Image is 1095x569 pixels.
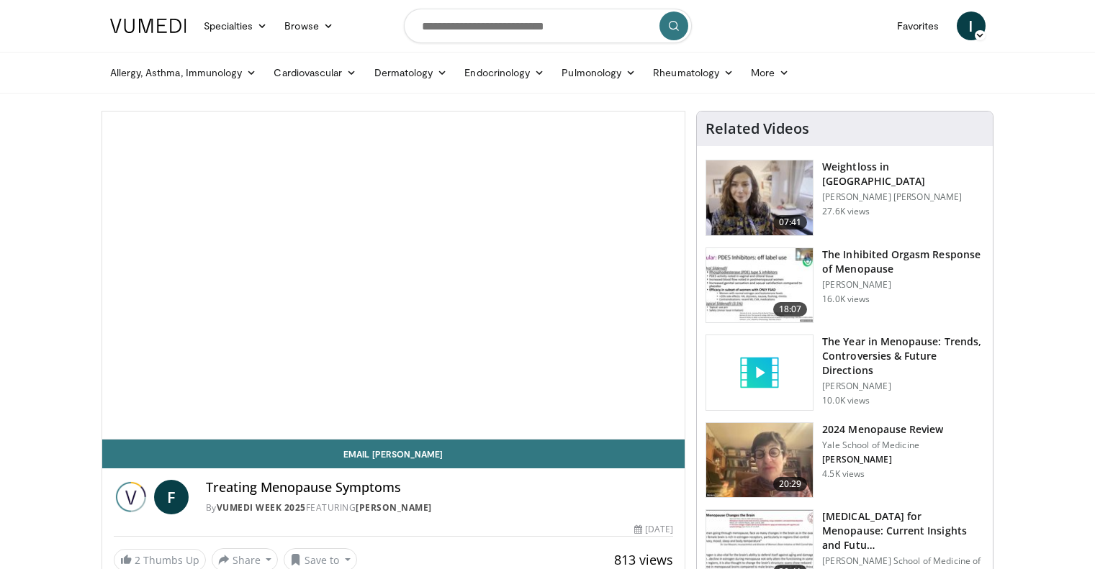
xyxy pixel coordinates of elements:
[366,58,456,87] a: Dermatology
[456,58,553,87] a: Endocrinology
[822,191,984,203] p: [PERSON_NAME] [PERSON_NAME]
[706,334,984,411] a: The Year in Menopause: Trends, Controversies & Future Directions [PERSON_NAME] 10.0K views
[102,440,685,468] a: Email [PERSON_NAME]
[356,501,432,514] a: [PERSON_NAME]
[154,480,189,514] a: F
[822,381,984,392] p: [PERSON_NAME]
[217,501,306,514] a: Vumedi Week 2025
[742,58,798,87] a: More
[276,12,342,40] a: Browse
[822,440,943,451] p: Yale School of Medicine
[110,19,186,33] img: VuMedi Logo
[822,454,943,465] p: [PERSON_NAME]
[706,160,984,236] a: 07:41 Weightloss in [GEOGRAPHIC_DATA] [PERSON_NAME] [PERSON_NAME] 27.6K views
[822,422,943,437] h3: 2024 Menopause Review
[822,279,984,291] p: [PERSON_NAME]
[206,501,674,514] div: By FEATURING
[706,248,813,323] img: 283c0f17-5e2d-42ba-a87c-168d447cdba4.150x105_q85_crop-smart_upscale.jpg
[957,12,986,40] a: I
[553,58,644,87] a: Pulmonology
[644,58,742,87] a: Rheumatology
[404,9,692,43] input: Search topics, interventions
[822,468,865,480] p: 4.5K views
[114,480,148,514] img: Vumedi Week 2025
[265,58,365,87] a: Cardiovascular
[706,120,809,137] h4: Related Videos
[822,293,870,305] p: 16.0K views
[102,58,266,87] a: Allergy, Asthma, Immunology
[614,551,673,568] span: 813 views
[706,247,984,324] a: 18:07 The Inhibited Orgasm Response of Menopause [PERSON_NAME] 16.0K views
[822,395,870,406] p: 10.0K views
[195,12,276,40] a: Specialties
[634,523,673,536] div: [DATE]
[822,160,984,188] h3: Weightloss in [GEOGRAPHIC_DATA]
[706,160,813,235] img: 9983fed1-7565-45be-8934-aef1103ce6e2.150x105_q85_crop-smart_upscale.jpg
[773,477,808,491] span: 20:29
[135,553,140,567] span: 2
[706,422,984,499] a: 20:29 2024 Menopause Review Yale School of Medicine [PERSON_NAME] 4.5K views
[706,423,813,498] img: 692f135d-47bd-4f7e-b54d-786d036e68d3.150x105_q85_crop-smart_upscale.jpg
[102,111,685,440] video-js: Video Player
[822,334,984,378] h3: The Year in Menopause: Trends, Controversies & Future Directions
[822,247,984,276] h3: The Inhibited Orgasm Response of Menopause
[773,215,808,229] span: 07:41
[822,206,870,217] p: 27.6K views
[706,335,813,410] img: video_placeholder_short.svg
[773,302,808,317] span: 18:07
[822,509,984,552] h3: [MEDICAL_DATA] for Menopause: Current Insights and Futu…
[888,12,948,40] a: Favorites
[206,480,674,496] h4: Treating Menopause Symptoms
